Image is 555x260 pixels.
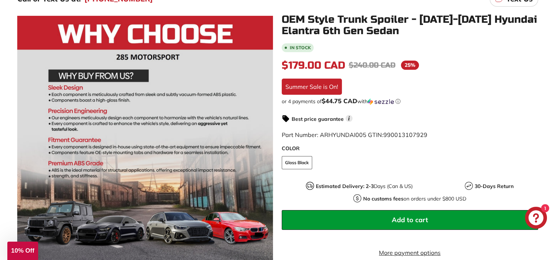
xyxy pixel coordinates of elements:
span: Part Number: ARHYUNDAI005 GTIN: [282,131,427,138]
a: More payment options [282,248,538,257]
div: or 4 payments of with [282,98,538,105]
span: i [346,115,353,122]
img: Sezzle [368,98,394,105]
span: 25% [401,61,419,70]
inbox-online-store-chat: Shopify online store chat [523,207,549,231]
strong: Estimated Delivery: 2-3 [316,183,374,189]
span: Add to cart [392,216,428,224]
h1: OEM Style Trunk Spoiler - [DATE]-[DATE] Hyundai Elantra 6th Gen Sedan [282,14,538,37]
span: 10% Off [11,247,34,254]
span: $179.00 CAD [282,59,345,72]
p: on orders under $800 USD [363,195,466,203]
p: Days (Can & US) [316,183,413,190]
strong: Best price guarantee [292,116,344,122]
span: $44.75 CAD [322,97,357,105]
b: In stock [290,46,311,50]
div: or 4 payments of$44.75 CADwithSezzle Click to learn more about Sezzle [282,98,538,105]
span: 990013107929 [383,131,427,138]
div: Summer Sale is On! [282,79,342,95]
span: $240.00 CAD [349,61,395,70]
div: 10% Off [7,242,38,260]
label: COLOR [282,145,538,152]
strong: 30-Days Return [475,183,514,189]
strong: No customs fees [363,195,404,202]
button: Add to cart [282,210,538,230]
